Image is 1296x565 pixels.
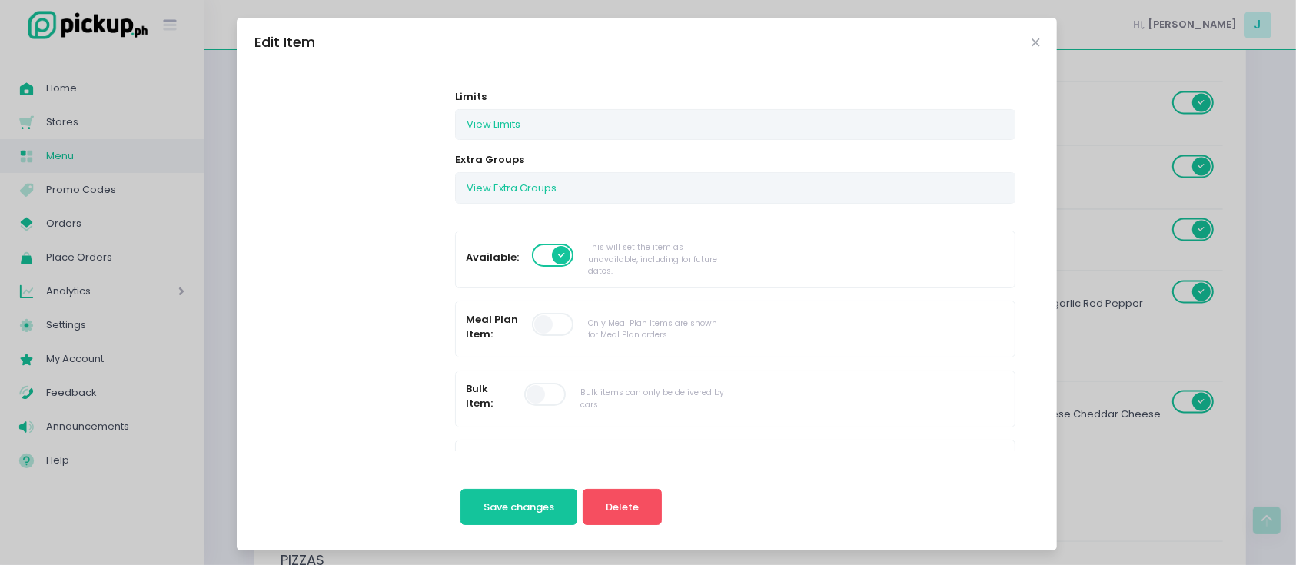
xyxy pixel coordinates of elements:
[588,317,726,341] div: Only Meal Plan Items are shown for Meal Plan orders
[456,173,567,202] button: View Extra Groups
[484,500,554,514] span: Save changes
[455,152,524,168] label: Extra Groups
[466,250,519,265] label: Available:
[455,89,487,105] label: Limits
[466,381,511,411] label: Bulk Item:
[1032,38,1039,46] button: Close
[606,500,639,514] span: Delete
[583,489,663,526] button: Delete
[466,312,519,342] label: Meal Plan Item:
[254,32,315,52] div: Edit Item
[456,110,531,139] button: View Limits
[580,387,726,410] div: Bulk items can only be delivered by cars
[588,241,726,278] div: This will set the item as unavailable, including for future dates.
[460,489,578,526] button: Save changes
